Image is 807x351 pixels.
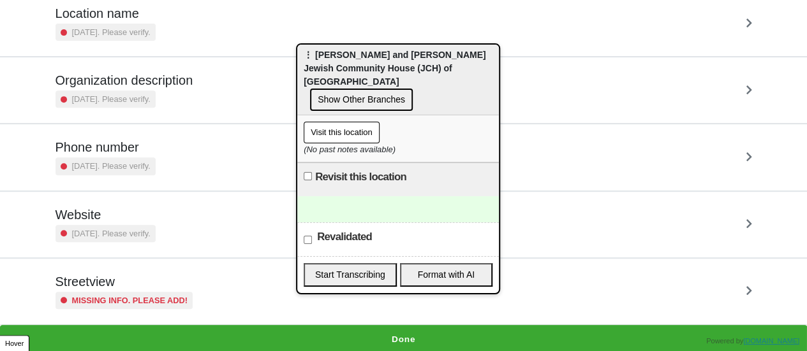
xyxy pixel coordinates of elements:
small: [DATE]. Please verify. [72,227,151,240]
small: [DATE]. Please verify. [72,93,151,105]
i: (No past notes available) [304,145,396,154]
button: Show Other Branches [310,89,413,111]
a: [DOMAIN_NAME] [743,337,799,345]
button: Start Transcribing [304,263,397,287]
button: Format with AI [400,263,493,287]
small: [DATE]. Please verify. [72,26,151,38]
h5: Location name [56,6,156,21]
h5: Phone number [56,140,156,155]
small: [DATE]. Please verify. [72,160,151,172]
label: Revisit this location [315,169,406,185]
small: Missing info. Please add! [72,294,188,306]
div: Powered by [706,336,799,347]
button: Visit this location [304,122,380,143]
span: ⋮ [PERSON_NAME] and [PERSON_NAME] Jewish Community House (JCH) of [GEOGRAPHIC_DATA] [304,50,485,87]
h5: Streetview [56,274,193,289]
h5: Website [56,207,156,222]
label: Revalidated [317,229,372,245]
h5: Organization description [56,73,193,88]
